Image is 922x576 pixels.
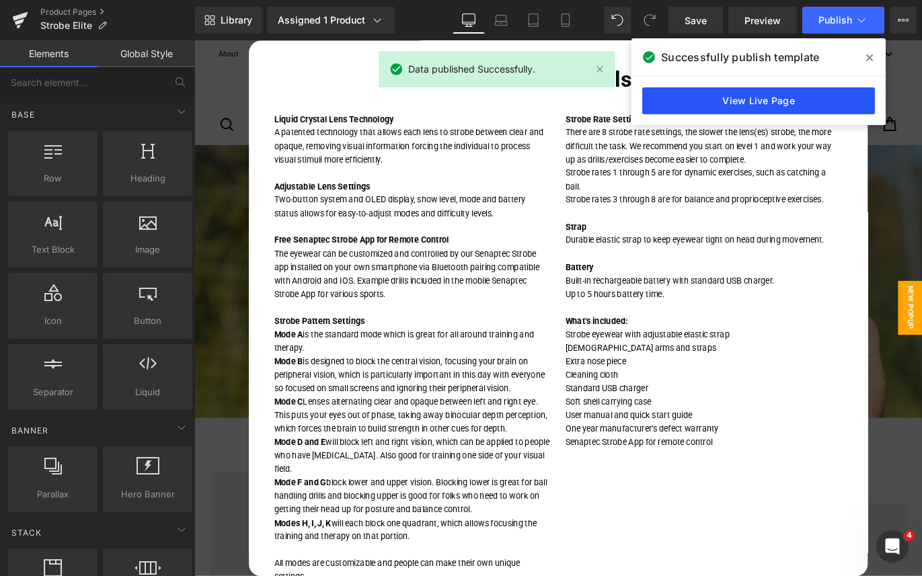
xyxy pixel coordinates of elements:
[12,385,93,399] span: Separator
[98,40,195,67] a: Global Style
[904,530,915,541] span: 4
[107,385,188,399] span: Liquid
[728,7,797,34] a: Preview
[415,308,485,319] b: What’s included:
[10,526,43,539] span: Stack
[453,7,485,34] a: Desktop
[12,243,93,257] span: Text Block
[10,424,50,437] span: Banner
[107,487,188,501] span: Hero Banner
[549,7,582,34] a: Mobile
[107,171,188,186] span: Heading
[10,108,36,121] span: Base
[415,337,724,352] p: [DEMOGRAPHIC_DATA] arms and straps
[415,397,724,412] p: Soft shell carrying case
[40,7,195,17] a: Product Pages
[194,40,922,576] iframe: To enrich screen reader interactions, please activate Accessibility in Grammarly extension settings
[415,96,724,141] p: There are 8 strobe rate settings, the slower the lens(es) strobe, the more difficult the task. We...
[415,204,438,214] b: Strap
[604,7,631,34] button: Undo
[802,7,884,34] button: Publish
[12,171,93,186] span: Row
[408,62,535,77] span: Data published Successfully.
[415,141,724,171] p: Strobe rates 1 through 5 are for dynamic exercises, such as catching a ball.
[876,530,909,563] iframe: Intercom live chat
[415,427,724,442] p: One year manufacturer’s defect warranty
[415,412,724,427] p: User manual and quick start guide
[89,534,153,545] b: ‍Modes H, I, J, K
[40,20,92,31] span: Strobe Elite
[685,13,707,28] span: Save
[195,7,262,34] a: New Library
[636,7,663,34] button: Redo
[642,87,875,114] a: View Live Page
[415,216,724,231] p: Durable elastic strap to keep eyewear tight on head during movement.
[415,382,724,397] p: Standard USB charger
[890,7,917,34] button: More
[415,276,724,291] p: Up to 5 hours battery time.
[787,269,814,329] span: New Popup
[89,532,399,563] p: will each block one quadrant, which allows focusing the training and therapy on that portion.
[278,13,384,27] div: Assigned 1 Product
[415,322,724,337] p: Strobe eyewear with adjustable elastic strap
[415,442,724,457] p: Senaptec Strobe App for remote control
[415,352,724,366] p: Extra nose piece
[415,171,724,186] p: Strobe rates 3 through 8 are for balance and proprioceptive exercises.
[744,13,781,28] span: Preview
[415,367,724,382] p: Cleaning cloth
[818,15,852,26] span: Publish
[221,14,252,26] span: Library
[661,49,819,65] span: Successfully publish template
[12,487,93,501] span: Parallax
[415,261,724,276] p: Built-in rechargeable battery with standard USB charger.
[485,7,517,34] a: Laptop
[107,314,188,328] span: Button
[12,314,93,328] span: Icon
[415,83,504,93] b: ‍Strobe Rate Settings
[107,243,188,257] span: Image
[415,249,447,259] b: Battery
[517,7,549,34] a: Tablet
